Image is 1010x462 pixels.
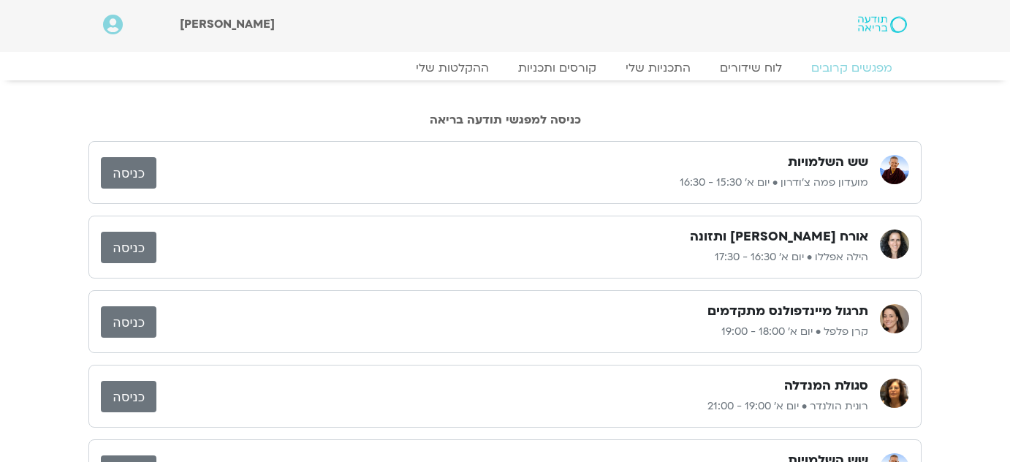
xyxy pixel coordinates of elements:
[880,230,909,259] img: הילה אפללו
[797,61,907,75] a: מפגשים קרובים
[788,154,868,171] h3: שש השלמויות
[180,16,275,32] span: [PERSON_NAME]
[880,304,909,333] img: קרן פלפל
[101,306,156,338] a: כניסה
[880,155,909,184] img: מועדון פמה צ'ודרון
[611,61,705,75] a: התכניות שלי
[401,61,504,75] a: ההקלטות שלי
[707,303,868,320] h3: תרגול מיינדפולנס מתקדמים
[88,113,922,126] h2: כניסה למפגשי תודעה בריאה
[690,228,868,246] h3: אורח [PERSON_NAME] ותזונה
[156,174,868,192] p: מועדון פמה צ'ודרון • יום א׳ 15:30 - 16:30
[101,381,156,412] a: כניסה
[880,379,909,408] img: רונית הולנדר
[101,157,156,189] a: כניסה
[156,249,868,266] p: הילה אפללו • יום א׳ 16:30 - 17:30
[504,61,611,75] a: קורסים ותכניות
[156,398,868,415] p: רונית הולנדר • יום א׳ 19:00 - 21:00
[156,323,868,341] p: קרן פלפל • יום א׳ 18:00 - 19:00
[101,232,156,263] a: כניסה
[705,61,797,75] a: לוח שידורים
[103,61,907,75] nav: Menu
[784,377,868,395] h3: סגולת המנדלה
